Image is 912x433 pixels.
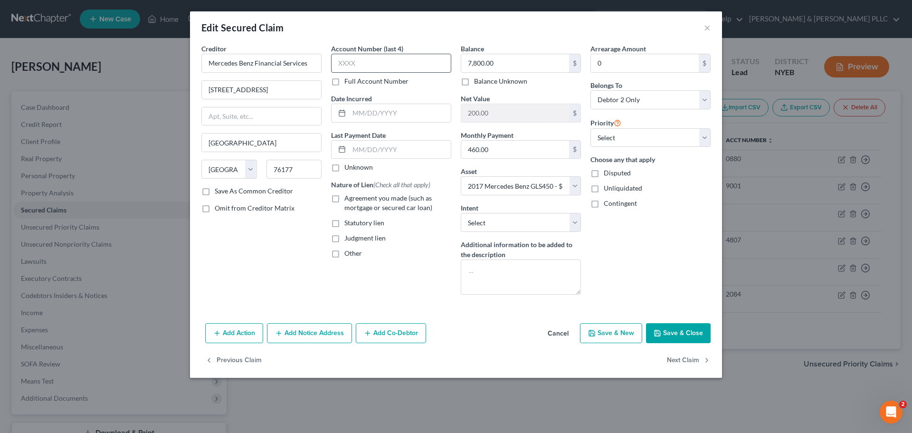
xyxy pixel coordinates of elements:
[344,77,408,86] label: Full Account Number
[331,94,372,104] label: Date Incurred
[590,154,711,164] label: Choose any that apply
[344,249,362,257] span: Other
[590,44,646,54] label: Arrearage Amount
[215,186,293,196] label: Save As Common Creditor
[373,181,430,189] span: (Check all that apply)
[344,163,373,172] label: Unknown
[580,323,642,343] button: Save & New
[205,323,263,343] button: Add Action
[590,117,621,128] label: Priority
[202,134,321,152] input: Enter city...
[604,184,642,192] span: Unliquidated
[461,130,513,140] label: Monthly Payment
[604,169,631,177] span: Disputed
[461,167,477,175] span: Asset
[349,104,451,122] input: MM/DD/YYYY
[266,160,322,179] input: Enter zip...
[344,194,432,212] span: Agreement you made (such as mortgage or secured car loan)
[461,44,484,54] label: Balance
[461,203,478,213] label: Intent
[591,54,699,72] input: 0.00
[331,44,403,54] label: Account Number (last 4)
[215,204,294,212] span: Omit from Creditor Matrix
[201,54,322,73] input: Search creditor by name...
[331,130,386,140] label: Last Payment Date
[461,94,490,104] label: Net Value
[880,401,902,423] iframe: Intercom live chat
[461,104,569,122] input: 0.00
[540,324,576,343] button: Cancel
[344,234,386,242] span: Judgment lien
[461,240,581,260] label: Additional information to be added to the description
[569,104,580,122] div: $
[569,141,580,159] div: $
[267,323,352,343] button: Add Notice Address
[461,54,569,72] input: 0.00
[356,323,426,343] button: Add Co-Debtor
[604,199,637,207] span: Contingent
[205,351,262,371] button: Previous Claim
[704,22,711,33] button: ×
[201,45,227,53] span: Creditor
[699,54,710,72] div: $
[202,81,321,99] input: Enter address...
[461,141,569,159] input: 0.00
[899,401,907,408] span: 2
[590,81,622,89] span: Belongs To
[344,219,384,227] span: Statutory lien
[331,54,451,73] input: XXXX
[646,323,711,343] button: Save & Close
[667,351,711,371] button: Next Claim
[202,107,321,125] input: Apt, Suite, etc...
[331,180,430,190] label: Nature of Lien
[349,141,451,159] input: MM/DD/YYYY
[569,54,580,72] div: $
[474,77,527,86] label: Balance Unknown
[201,21,284,34] div: Edit Secured Claim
